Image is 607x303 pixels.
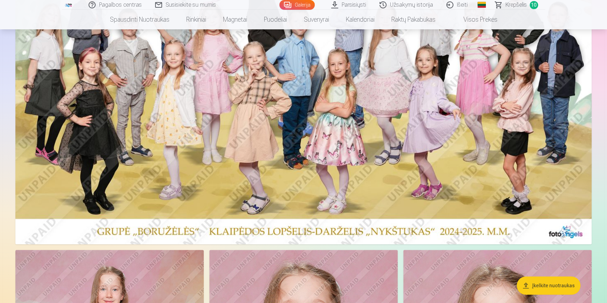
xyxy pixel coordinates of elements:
img: /fa5 [65,3,72,7]
a: Visos prekės [444,10,506,29]
a: Suvenyrai [295,10,337,29]
span: Krepšelis [505,1,527,9]
a: Rinkiniai [178,10,215,29]
a: Raktų pakabukas [383,10,444,29]
a: Magnetai [215,10,256,29]
span: 10 [530,1,538,9]
a: Kalendoriai [337,10,383,29]
a: Spausdinti nuotraukas [102,10,178,29]
button: Įkelkite nuotraukas [517,276,580,295]
a: Puodeliai [256,10,295,29]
